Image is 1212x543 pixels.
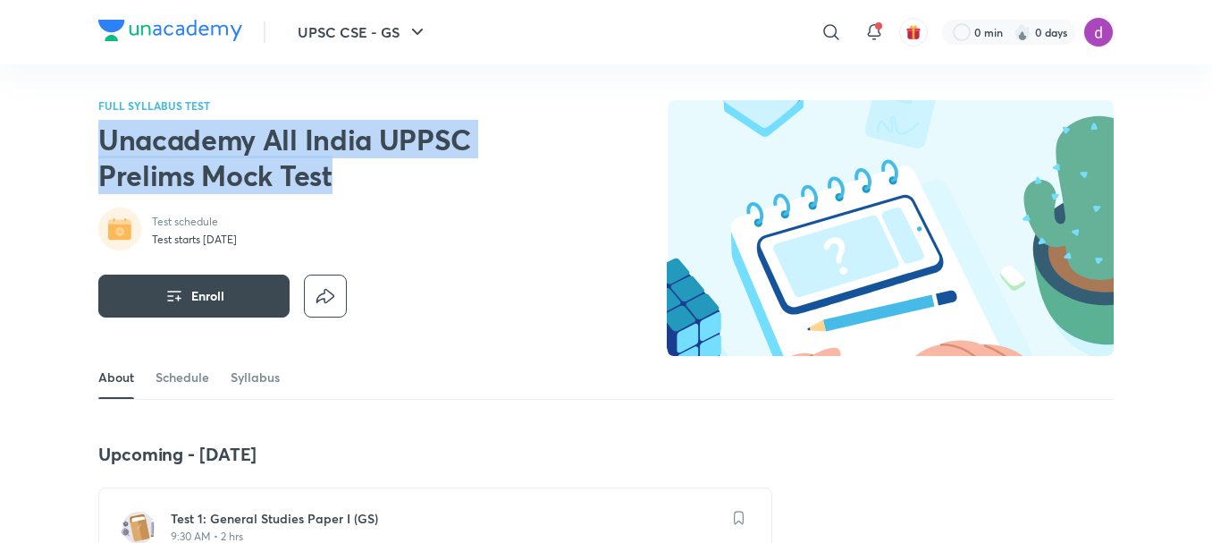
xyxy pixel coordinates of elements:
a: Syllabus [231,356,280,399]
h4: Upcoming - [DATE] [98,443,772,466]
p: Test starts [DATE] [152,233,237,247]
img: streak [1014,23,1031,41]
img: avatar [905,24,922,40]
img: Divyarani choppa [1083,17,1114,47]
button: UPSC CSE - GS [287,14,439,50]
span: Enroll [191,287,224,305]
img: save [734,511,745,525]
p: FULL SYLLABUS TEST [98,100,556,111]
a: Schedule [156,356,209,399]
a: About [98,356,134,399]
h2: Unacademy All India UPPSC Prelims Mock Test [98,122,556,193]
button: avatar [899,18,928,47]
img: Company Logo [98,20,242,41]
a: Company Logo [98,20,242,46]
button: Enroll [98,275,290,318]
p: Test schedule [152,215,237,229]
h6: Test 1: General Studies Paper I (GS) [171,510,721,528]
